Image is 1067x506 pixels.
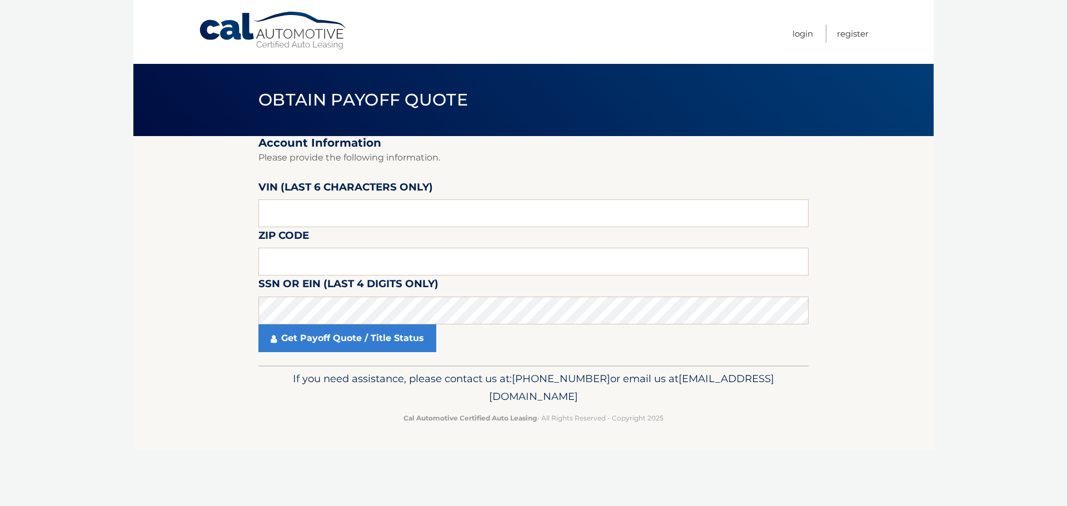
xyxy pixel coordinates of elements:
label: Zip Code [258,227,309,248]
a: Get Payoff Quote / Title Status [258,324,436,352]
p: Please provide the following information. [258,150,809,166]
a: Cal Automotive [198,11,348,51]
p: If you need assistance, please contact us at: or email us at [266,370,801,405]
label: VIN (last 6 characters only) [258,179,433,199]
label: SSN or EIN (last 4 digits only) [258,275,438,296]
h2: Account Information [258,136,809,150]
strong: Cal Automotive Certified Auto Leasing [403,414,537,422]
p: - All Rights Reserved - Copyright 2025 [266,412,801,424]
span: [PHONE_NUMBER] [512,372,610,385]
span: Obtain Payoff Quote [258,89,468,110]
a: Register [837,24,869,43]
a: Login [792,24,813,43]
